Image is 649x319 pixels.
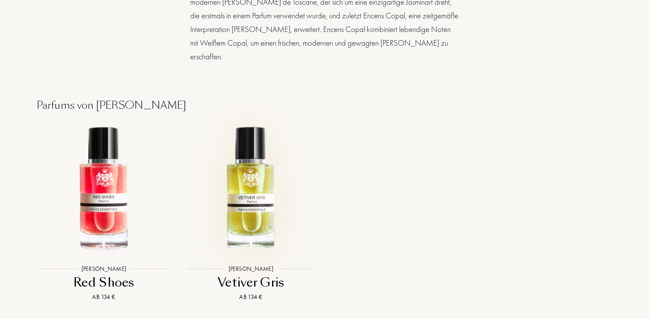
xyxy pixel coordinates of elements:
div: [PERSON_NAME] [77,264,130,273]
img: Red Shoes Jacques Fath [38,122,170,255]
a: Vetiver Gris Jacques Fath[PERSON_NAME]Vetiver GrisAb 134 € [177,113,324,312]
div: Red Shoes [34,274,174,291]
a: Red Shoes Jacques Fath[PERSON_NAME]Red ShoesAb 134 € [30,113,177,312]
img: Vetiver Gris Jacques Fath [185,122,317,255]
div: Ab 134 € [34,293,174,302]
div: [PERSON_NAME] [224,264,278,273]
div: Vetiver Gris [181,274,321,291]
div: Ab 134 € [181,293,321,302]
div: Parfums von [PERSON_NAME] [30,98,619,113]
